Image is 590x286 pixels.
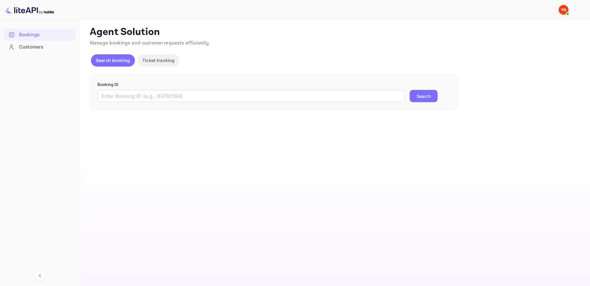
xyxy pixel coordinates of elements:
span: Manage bookings and customer requests efficiently. [90,40,210,46]
div: Bookings [19,31,73,38]
div: Bookings [4,29,76,41]
p: Search booking [96,57,130,64]
p: Agent Solution [90,26,579,38]
p: Ticket tracking [142,57,175,64]
a: Bookings [4,29,76,40]
img: Yandex Support [559,5,568,15]
input: Enter Booking ID (e.g., 63782194) [97,90,405,102]
button: Search [410,90,438,102]
div: Customers [19,44,73,51]
p: Booking ID [97,82,451,88]
button: Collapse navigation [34,270,45,281]
a: Customers [4,41,76,52]
img: LiteAPI logo [5,5,54,15]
